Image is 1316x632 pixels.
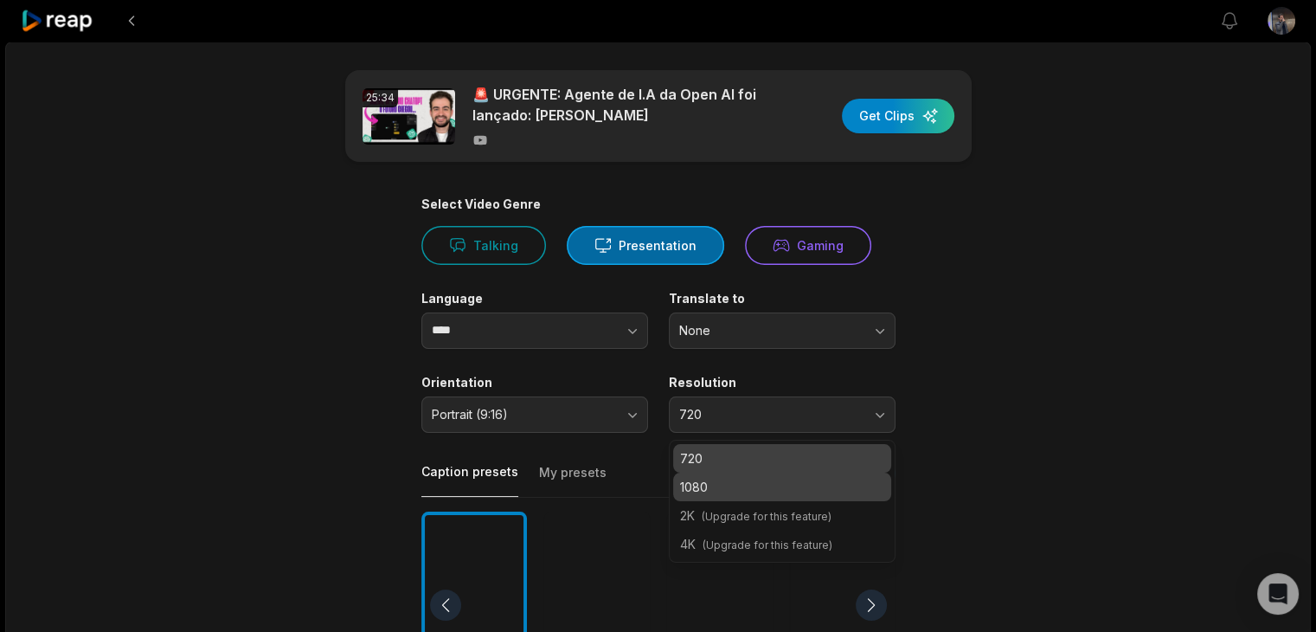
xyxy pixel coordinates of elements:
[669,375,896,390] label: Resolution
[421,197,896,212] div: Select Video Genre
[472,84,771,126] p: 🚨 URGENTE: Agente de I.A da Open AI foi lançado: [PERSON_NAME]
[679,407,861,422] span: 720
[745,226,871,265] button: Gaming
[669,440,896,563] div: 720
[680,506,884,525] p: 2K
[432,407,613,422] span: Portrait (9:16)
[669,313,896,349] button: None
[363,88,398,107] div: 25:34
[703,538,832,551] span: (Upgrade for this feature)
[680,535,884,553] p: 4K
[702,510,831,523] span: (Upgrade for this feature)
[421,291,648,306] label: Language
[669,397,896,433] button: 720
[680,478,884,496] p: 1080
[421,226,546,265] button: Talking
[539,464,607,497] button: My presets
[421,397,648,433] button: Portrait (9:16)
[567,226,724,265] button: Presentation
[421,463,518,497] button: Caption presets
[842,99,954,133] button: Get Clips
[669,291,896,306] label: Translate to
[1257,573,1299,615] div: Open Intercom Messenger
[679,323,861,339] span: None
[680,449,884,468] p: 720
[421,375,648,390] label: Orientation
